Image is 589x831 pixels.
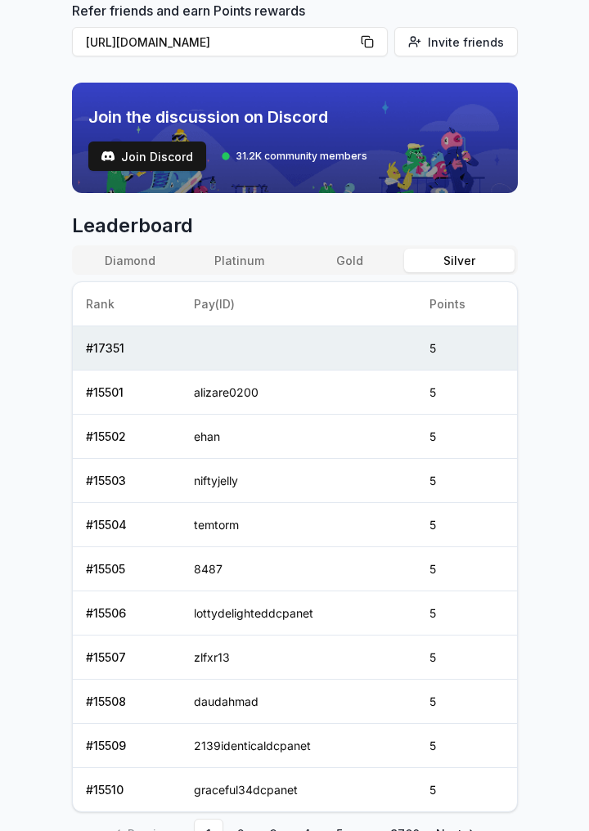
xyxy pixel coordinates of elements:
[416,636,517,680] td: 5
[181,459,416,503] td: niftyjelly
[73,371,182,415] td: # 15501
[428,34,504,51] span: Invite friends
[73,636,182,680] td: # 15507
[416,282,517,326] th: Points
[73,503,182,547] td: # 15504
[416,459,517,503] td: 5
[73,415,182,459] td: # 15502
[294,249,404,272] button: Gold
[181,724,416,768] td: 2139identicaldcpanet
[185,249,294,272] button: Platinum
[181,503,416,547] td: temtorm
[73,680,182,724] td: # 15508
[73,591,182,636] td: # 15506
[416,591,517,636] td: 5
[416,680,517,724] td: 5
[88,141,206,171] a: testJoin Discord
[72,27,388,56] button: [URL][DOMAIN_NAME]
[72,83,518,193] img: discord_banner
[88,106,367,128] span: Join the discussion on Discord
[121,148,193,165] span: Join Discord
[101,150,115,163] img: test
[181,282,416,326] th: Pay(ID)
[88,141,206,171] button: Join Discord
[73,326,182,371] td: # 17351
[181,415,416,459] td: ehan
[72,213,518,239] span: Leaderboard
[416,415,517,459] td: 5
[181,371,416,415] td: alizare0200
[416,768,517,812] td: 5
[73,282,182,326] th: Rank
[236,150,367,163] span: 31.2K community members
[416,547,517,591] td: 5
[181,591,416,636] td: lottydelighteddcpanet
[181,636,416,680] td: zlfxr13
[416,503,517,547] td: 5
[416,371,517,415] td: 5
[73,724,182,768] td: # 15509
[404,249,514,272] button: Silver
[73,459,182,503] td: # 15503
[181,547,416,591] td: 8487
[181,768,416,812] td: graceful34dcpanet
[416,326,517,371] td: 5
[73,547,182,591] td: # 15505
[72,1,518,63] div: Refer friends and earn Points rewards
[181,680,416,724] td: daudahmad
[394,27,518,56] button: Invite friends
[416,724,517,768] td: 5
[73,768,182,812] td: # 15510
[75,249,185,272] button: Diamond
